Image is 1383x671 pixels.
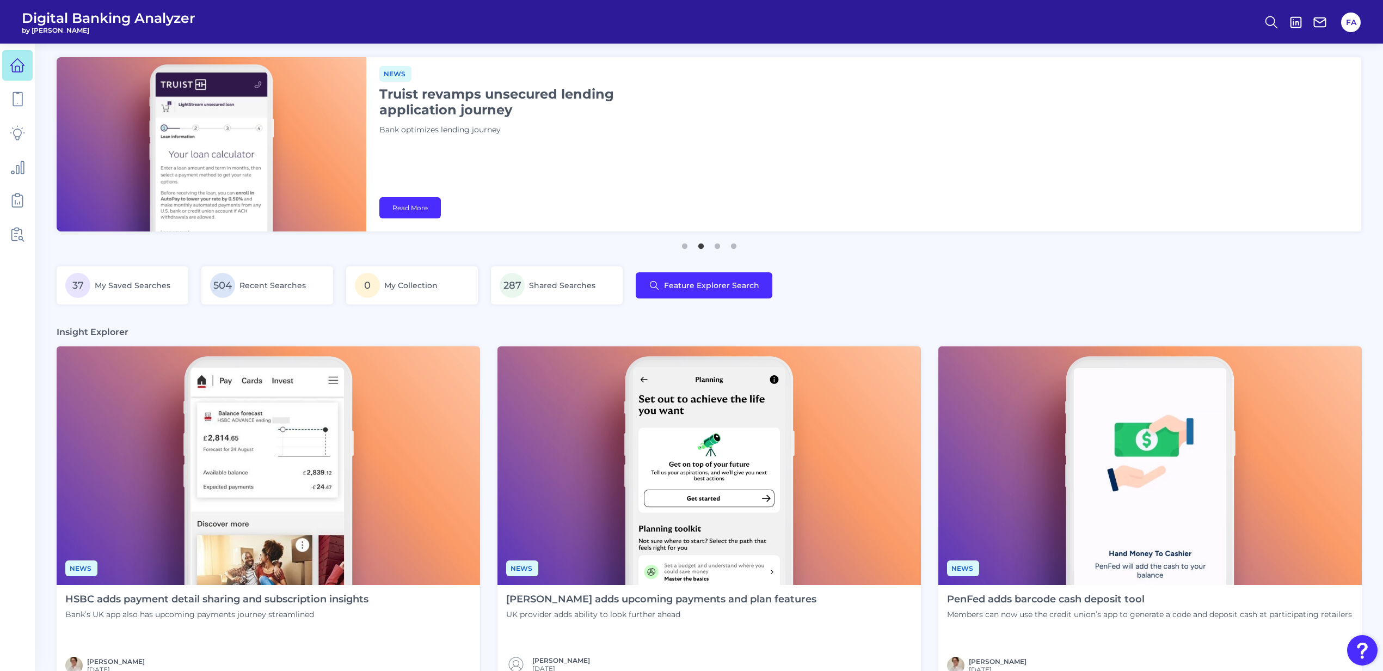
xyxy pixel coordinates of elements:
a: [PERSON_NAME] [532,656,590,664]
a: 0My Collection [346,266,478,304]
span: News [379,66,411,82]
a: 504Recent Searches [201,266,333,304]
a: News [506,563,538,573]
p: Bank optimizes lending journey [379,124,651,136]
button: 2 [696,238,706,249]
a: 287Shared Searches [491,266,623,304]
img: bannerImg [57,57,366,231]
p: Bank’s UK app also has upcoming payments journey streamlined [65,609,368,619]
span: by [PERSON_NAME] [22,26,195,34]
p: Members can now use the credit union’s app to generate a code and deposit cash at participating r... [947,609,1352,619]
h3: Insight Explorer [57,326,128,338]
a: Read More [379,197,441,218]
span: News [947,560,979,576]
button: Open Resource Center [1347,635,1378,666]
p: UK provider adds ability to look further ahead [506,609,816,619]
a: [PERSON_NAME] [969,657,1027,666]
h4: PenFed adds barcode cash deposit tool [947,594,1352,606]
span: Recent Searches [239,280,306,290]
span: Shared Searches [529,280,595,290]
img: News - Phone.png [938,346,1362,585]
h4: HSBC adds payment detail sharing and subscription insights [65,594,368,606]
a: News [65,563,97,573]
button: 4 [728,238,739,249]
span: Digital Banking Analyzer [22,10,195,26]
button: 3 [712,238,723,249]
span: 287 [500,273,525,298]
h1: Truist revamps unsecured lending application journey [379,86,651,118]
span: News [65,560,97,576]
a: News [947,563,979,573]
a: [PERSON_NAME] [87,657,145,666]
img: News - Phone (4).png [497,346,921,585]
button: FA [1341,13,1361,32]
span: 504 [210,273,235,298]
span: News [506,560,538,576]
a: 37My Saved Searches [57,266,188,304]
a: News [379,68,411,78]
img: News - Phone.png [57,346,480,585]
span: Feature Explorer Search [664,281,759,290]
span: My Saved Searches [95,280,170,290]
button: 1 [679,238,690,249]
span: 0 [355,273,380,298]
span: My Collection [384,280,438,290]
button: Feature Explorer Search [636,272,772,298]
span: 37 [65,273,90,298]
h4: [PERSON_NAME] adds upcoming payments and plan features [506,594,816,606]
